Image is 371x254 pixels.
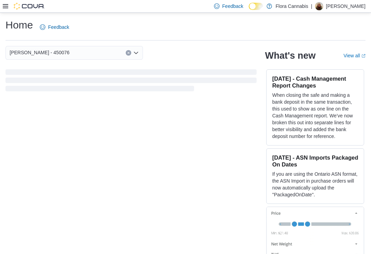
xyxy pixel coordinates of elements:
a: View allExternal link [344,53,366,58]
span: Feedback [48,24,69,31]
span: Loading [5,71,257,93]
a: Feedback [37,20,72,34]
p: | [311,2,312,10]
h3: [DATE] - Cash Management Report Changes [272,75,358,89]
h1: Home [5,18,33,32]
svg: External link [361,54,366,58]
img: Cova [14,3,45,10]
input: Dark Mode [249,3,263,10]
div: Taya Coultis [315,2,323,10]
span: Feedback [222,3,243,10]
h3: [DATE] - ASN Imports Packaged On Dates [272,154,358,168]
h2: What's new [265,50,315,61]
p: Flora Cannabis [276,2,308,10]
p: [PERSON_NAME] [326,2,366,10]
p: When closing the safe and making a bank deposit in the same transaction, this used to show as one... [272,92,358,140]
button: Open list of options [133,50,139,56]
p: If you are using the Ontario ASN format, the ASN Import in purchase orders will now automatically... [272,171,358,198]
span: [PERSON_NAME] - 450076 [10,48,69,57]
button: Clear input [126,50,131,56]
